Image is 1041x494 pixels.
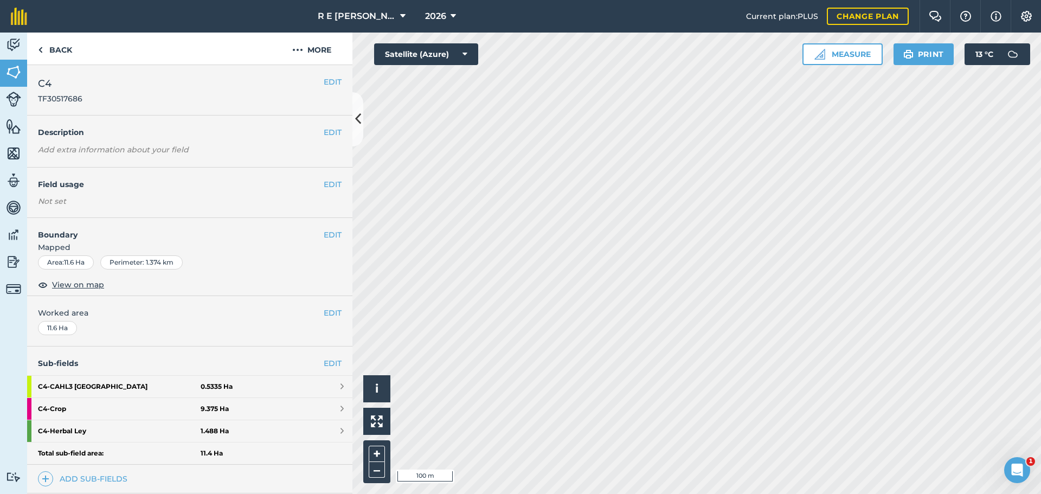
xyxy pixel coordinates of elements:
strong: 9.375 Ha [201,405,229,413]
span: C4 [38,76,82,91]
button: i [363,375,390,402]
button: Satellite (Azure) [374,43,478,65]
span: Mapped [27,241,352,253]
strong: C4 - Herbal Ley [38,420,201,442]
img: A question mark icon [959,11,972,22]
strong: 11.4 Ha [201,449,223,458]
img: svg+xml;base64,PD94bWwgdmVyc2lvbj0iMS4wIiBlbmNvZGluZz0idXRmLTgiPz4KPCEtLSBHZW5lcmF0b3I6IEFkb2JlIE... [6,172,21,189]
strong: 0.5335 Ha [201,382,233,391]
strong: C4 - Crop [38,398,201,420]
a: Change plan [827,8,909,25]
button: Measure [802,43,883,65]
button: View on map [38,278,104,291]
img: svg+xml;base64,PHN2ZyB4bWxucz0iaHR0cDovL3d3dy53My5vcmcvMjAwMC9zdmciIHdpZHRoPSI1NiIgaGVpZ2h0PSI2MC... [6,64,21,80]
div: Not set [38,196,342,207]
span: Current plan : PLUS [746,10,818,22]
div: Area : 11.6 Ha [38,255,94,270]
a: C4-Crop9.375 Ha [27,398,352,420]
button: EDIT [324,76,342,88]
h4: Boundary [27,218,324,241]
span: 1 [1026,457,1035,466]
img: svg+xml;base64,PHN2ZyB4bWxucz0iaHR0cDovL3d3dy53My5vcmcvMjAwMC9zdmciIHdpZHRoPSI5IiBoZWlnaHQ9IjI0Ii... [38,43,43,56]
img: Ruler icon [814,49,825,60]
img: svg+xml;base64,PD94bWwgdmVyc2lvbj0iMS4wIiBlbmNvZGluZz0idXRmLTgiPz4KPCEtLSBHZW5lcmF0b3I6IEFkb2JlIE... [6,254,21,270]
span: Worked area [38,307,342,319]
button: – [369,462,385,478]
img: svg+xml;base64,PD94bWwgdmVyc2lvbj0iMS4wIiBlbmNvZGluZz0idXRmLTgiPz4KPCEtLSBHZW5lcmF0b3I6IEFkb2JlIE... [6,281,21,297]
h4: Description [38,126,342,138]
img: A cog icon [1020,11,1033,22]
a: Back [27,33,83,65]
iframe: Intercom live chat [1004,457,1030,483]
h4: Sub-fields [27,357,352,369]
a: Add sub-fields [38,471,132,486]
strong: 1.488 Ha [201,427,229,435]
a: C4-Herbal Ley1.488 Ha [27,420,352,442]
img: svg+xml;base64,PD94bWwgdmVyc2lvbj0iMS4wIiBlbmNvZGluZz0idXRmLTgiPz4KPCEtLSBHZW5lcmF0b3I6IEFkb2JlIE... [6,92,21,107]
img: svg+xml;base64,PD94bWwgdmVyc2lvbj0iMS4wIiBlbmNvZGluZz0idXRmLTgiPz4KPCEtLSBHZW5lcmF0b3I6IEFkb2JlIE... [6,227,21,243]
span: 13 ° C [975,43,993,65]
span: R E [PERSON_NAME] [318,10,396,23]
img: fieldmargin Logo [11,8,27,25]
img: svg+xml;base64,PHN2ZyB4bWxucz0iaHR0cDovL3d3dy53My5vcmcvMjAwMC9zdmciIHdpZHRoPSIyMCIgaGVpZ2h0PSIyNC... [292,43,303,56]
img: svg+xml;base64,PD94bWwgdmVyc2lvbj0iMS4wIiBlbmNvZGluZz0idXRmLTgiPz4KPCEtLSBHZW5lcmF0b3I6IEFkb2JlIE... [6,472,21,482]
button: More [271,33,352,65]
img: svg+xml;base64,PHN2ZyB4bWxucz0iaHR0cDovL3d3dy53My5vcmcvMjAwMC9zdmciIHdpZHRoPSIxOSIgaGVpZ2h0PSIyNC... [903,48,914,61]
img: Two speech bubbles overlapping with the left bubble in the forefront [929,11,942,22]
img: svg+xml;base64,PHN2ZyB4bWxucz0iaHR0cDovL3d3dy53My5vcmcvMjAwMC9zdmciIHdpZHRoPSIxOCIgaGVpZ2h0PSIyNC... [38,278,48,291]
img: svg+xml;base64,PHN2ZyB4bWxucz0iaHR0cDovL3d3dy53My5vcmcvMjAwMC9zdmciIHdpZHRoPSIxNCIgaGVpZ2h0PSIyNC... [42,472,49,485]
button: Print [894,43,954,65]
button: EDIT [324,229,342,241]
button: EDIT [324,307,342,319]
img: svg+xml;base64,PD94bWwgdmVyc2lvbj0iMS4wIiBlbmNvZGluZz0idXRmLTgiPz4KPCEtLSBHZW5lcmF0b3I6IEFkb2JlIE... [6,37,21,53]
img: svg+xml;base64,PHN2ZyB4bWxucz0iaHR0cDovL3d3dy53My5vcmcvMjAwMC9zdmciIHdpZHRoPSIxNyIgaGVpZ2h0PSIxNy... [991,10,1001,23]
strong: Total sub-field area: [38,449,201,458]
img: svg+xml;base64,PHN2ZyB4bWxucz0iaHR0cDovL3d3dy53My5vcmcvMjAwMC9zdmciIHdpZHRoPSI1NiIgaGVpZ2h0PSI2MC... [6,145,21,162]
span: View on map [52,279,104,291]
a: EDIT [324,357,342,369]
img: svg+xml;base64,PHN2ZyB4bWxucz0iaHR0cDovL3d3dy53My5vcmcvMjAwMC9zdmciIHdpZHRoPSI1NiIgaGVpZ2h0PSI2MC... [6,118,21,134]
button: + [369,446,385,462]
em: Add extra information about your field [38,145,189,155]
span: TF30517686 [38,93,82,104]
span: i [375,382,378,395]
a: C4-CAHL3 [GEOGRAPHIC_DATA]0.5335 Ha [27,376,352,397]
img: svg+xml;base64,PD94bWwgdmVyc2lvbj0iMS4wIiBlbmNvZGluZz0idXRmLTgiPz4KPCEtLSBHZW5lcmF0b3I6IEFkb2JlIE... [1002,43,1024,65]
img: Four arrows, one pointing top left, one top right, one bottom right and the last bottom left [371,415,383,427]
div: 11.6 Ha [38,321,77,335]
h4: Field usage [38,178,324,190]
img: svg+xml;base64,PD94bWwgdmVyc2lvbj0iMS4wIiBlbmNvZGluZz0idXRmLTgiPz4KPCEtLSBHZW5lcmF0b3I6IEFkb2JlIE... [6,200,21,216]
strong: C4 - CAHL3 [GEOGRAPHIC_DATA] [38,376,201,397]
button: EDIT [324,126,342,138]
span: 2026 [425,10,446,23]
button: 13 °C [965,43,1030,65]
div: Perimeter : 1.374 km [100,255,183,270]
button: EDIT [324,178,342,190]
